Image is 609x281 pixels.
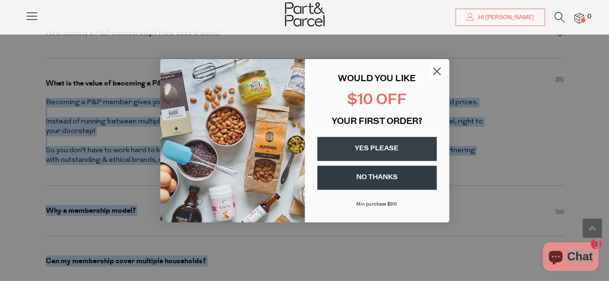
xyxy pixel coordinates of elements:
span: Hi [PERSON_NAME] [476,13,534,22]
span: Min purchase $99 [356,202,397,207]
img: 43fba0fb-7538-40bc-babb-ffb1a4d097bc.jpeg [160,59,305,222]
span: WOULD YOU LIKE [338,75,415,84]
a: Hi [PERSON_NAME] [455,9,545,26]
button: NO THANKS [317,166,437,190]
button: Close dialog [428,63,445,80]
span: $10 OFF [347,93,407,108]
img: Part&Parcel [285,2,324,26]
button: YES PLEASE [317,137,437,161]
span: 0 [585,12,594,21]
a: 0 [574,13,584,23]
span: YOUR FIRST ORDER? [332,118,422,126]
inbox-online-store-chat: Shopify online store chat [540,242,601,273]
